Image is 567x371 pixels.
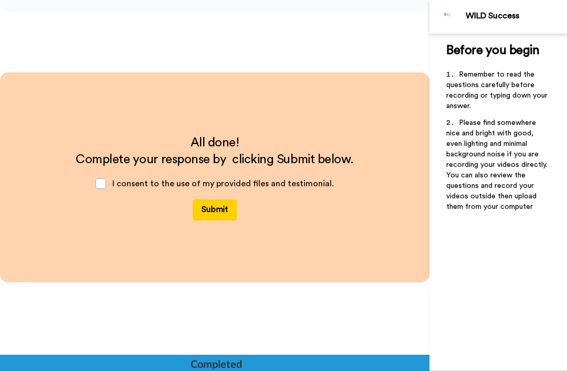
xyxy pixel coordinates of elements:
[193,199,237,220] button: Submit
[112,179,334,188] span: I consent to the use of my provided files and testimonial.
[435,4,460,29] img: Profile Image
[466,11,566,21] div: WILD Success
[191,356,241,371] div: Completed
[446,119,549,210] span: Please find somewhere nice and bright with good, even lighting and minimal background noise if yo...
[446,71,550,110] span: Remember to read the questions carefully before recording or typing down your answer.
[446,44,539,57] span: Before you begin
[191,136,239,149] span: All done!
[76,153,353,166] span: Complete your response by clicking Submit below.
